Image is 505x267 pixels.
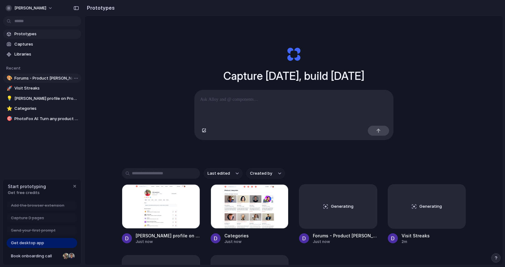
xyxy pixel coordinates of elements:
div: 🎯 [7,115,11,122]
button: 🎯 [6,116,12,122]
a: CategoriesCategoriesJust now [211,184,289,245]
a: 🎯PhotoFox AI: Turn any product photo into 100+ on-brand assets in minutes | Product [PERSON_NAME] [3,114,81,124]
a: Prototypes [3,29,81,39]
span: Add the browser extension [11,202,64,209]
button: 🚀 [6,85,12,91]
span: PhotoFox AI: Turn any product photo into 100+ on-brand assets in minutes | Product [PERSON_NAME] [14,116,79,122]
a: Dilip jagadeesh's profile on Product Hunt | Product Hunt[PERSON_NAME] profile on Product [PERSON_... [122,184,200,245]
button: Created by [246,168,285,179]
span: Last edited [207,170,230,177]
div: Christian Iacullo [68,252,75,260]
div: 2m [402,239,430,245]
span: Recent [6,66,21,70]
div: ⭐ [7,105,11,112]
span: Captures [14,41,79,47]
a: 🚀Visit Streaks [3,84,81,93]
span: Book onboarding call [11,253,60,259]
span: Start prototyping [8,183,46,190]
span: Generating [419,203,442,210]
button: Last edited [204,168,242,179]
span: Visit Streaks [14,85,79,91]
div: Forums - Product [PERSON_NAME] [313,232,377,239]
span: Capture 3 pages [11,215,44,221]
a: 🎨Forums - Product [PERSON_NAME] [3,74,81,83]
div: Visit Streaks [402,232,430,239]
a: Captures [3,40,81,49]
div: 💡 [7,95,11,102]
a: Libraries [3,50,81,59]
div: Just now [224,239,249,245]
a: Get desktop app [7,238,77,248]
span: Prototypes [14,31,79,37]
span: [PERSON_NAME] profile on Product [PERSON_NAME] | Product [PERSON_NAME] [14,95,79,102]
a: ⭐Categories [3,104,81,113]
div: [PERSON_NAME] profile on Product [PERSON_NAME] | Product [PERSON_NAME] [136,232,200,239]
h1: Capture [DATE], build [DATE] [223,68,364,84]
span: Get desktop app [11,240,44,246]
button: ⭐ [6,105,12,112]
span: Forums - Product [PERSON_NAME] [14,75,79,81]
a: Book onboarding call [7,251,77,261]
span: Generating [331,203,353,210]
div: Nicole Kubica [62,252,70,260]
div: 🚀 [7,85,11,92]
a: GeneratingForums - Product [PERSON_NAME]Just now [299,184,377,245]
span: Get free credits [8,190,46,196]
a: 💡[PERSON_NAME] profile on Product [PERSON_NAME] | Product [PERSON_NAME] [3,94,81,103]
span: Libraries [14,51,79,57]
div: 🎨 [7,75,11,82]
span: Categories [14,105,79,112]
span: Send your first prompt [11,227,56,234]
div: Categories [224,232,249,239]
button: 🎨 [6,75,12,81]
span: [PERSON_NAME] [14,5,46,11]
button: 💡 [6,95,12,102]
a: GeneratingVisit Streaks2m [388,184,466,245]
div: Just now [136,239,200,245]
button: [PERSON_NAME] [3,3,56,13]
div: Just now [313,239,377,245]
h2: Prototypes [84,4,115,12]
span: Created by [250,170,272,177]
